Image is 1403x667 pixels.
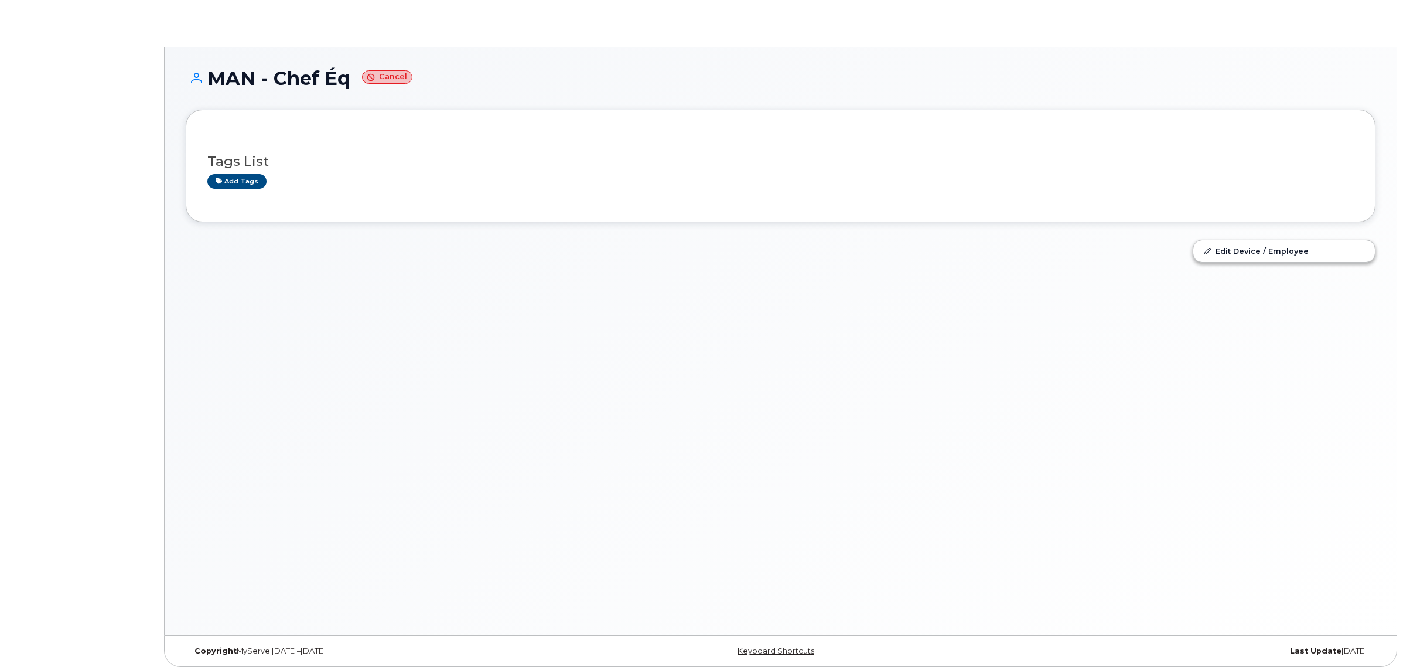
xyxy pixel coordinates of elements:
a: Edit Device / Employee [1193,240,1375,261]
a: Keyboard Shortcuts [738,646,814,655]
div: [DATE] [979,646,1375,656]
h3: Tags List [207,154,1354,169]
strong: Copyright [194,646,237,655]
h1: MAN - Chef Éq [186,68,1375,89]
small: Cancel [362,70,412,84]
a: Add tags [207,174,267,189]
strong: Last Update [1290,646,1341,655]
div: MyServe [DATE]–[DATE] [186,646,582,656]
